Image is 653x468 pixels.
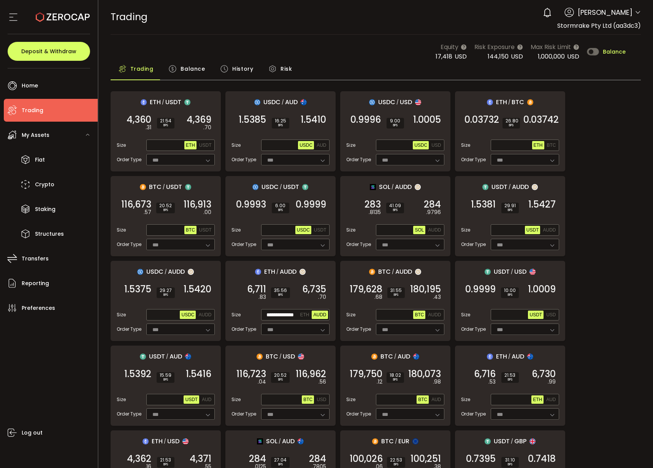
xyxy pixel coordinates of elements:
[504,288,516,293] span: 10.00
[415,184,421,190] img: zuPXiwguUFiBOIQyqLOiXsnnNitlx7q4LCwEbLHADjIpTka+Lip0HH8D0VTrd02z+wEAAAAASUVORK5CYII=
[531,395,544,404] button: ETH
[396,99,399,106] em: /
[231,326,256,333] span: Order Type
[140,184,146,190] img: btc_portfolio.svg
[461,326,486,333] span: Order Type
[35,154,45,165] span: Fiat
[168,267,185,276] span: AUDD
[312,226,328,234] button: USDT
[545,311,557,319] button: USD
[415,99,421,105] img: usd_portfolio.svg
[350,286,382,293] span: 179,628
[166,353,168,360] em: /
[143,438,149,444] img: eth_portfolio.svg
[461,311,470,318] span: Size
[395,267,412,276] span: AUDD
[281,61,292,76] span: Risk
[185,397,198,402] span: USDT
[181,61,205,76] span: Balance
[487,99,493,105] img: eth_portfolio.svg
[257,438,263,444] img: sol_portfolio.png
[372,438,378,444] img: btc_portfolio.svg
[254,99,260,105] img: usdc_portfolio.svg
[413,354,419,360] img: aud_portfolio.svg
[369,208,381,216] em: .8135
[315,141,328,149] button: AUD
[346,326,371,333] span: Order Type
[314,227,326,233] span: USDT
[528,201,556,208] span: 1.5427
[150,97,161,107] span: ETH
[300,312,309,317] span: ETH
[504,373,516,378] span: 21.53
[529,269,536,275] img: usd_portfolio.svg
[146,124,151,132] em: .31
[428,227,441,233] span: AUDD
[504,378,516,382] i: BPS
[275,203,286,208] span: 6.00
[186,370,211,378] span: 1.5416
[262,182,279,192] span: USDC
[302,184,308,190] img: usdt_portfolio.svg
[275,123,286,128] i: BPS
[274,293,287,297] i: BPS
[525,226,540,234] button: USDT
[410,286,441,293] span: 180,195
[198,141,213,149] button: USDT
[426,208,441,216] em: .9796
[231,311,241,318] span: Size
[166,182,182,192] span: USDT
[160,378,171,382] i: BPS
[124,370,151,378] span: 1.5392
[504,203,516,208] span: 29.91
[465,286,496,293] span: 0.9999
[258,378,266,386] em: .04
[165,97,181,107] span: USDT
[121,201,151,208] span: 116,673
[263,97,281,107] span: USDC
[346,396,355,403] span: Size
[431,397,441,402] span: AUD
[117,396,126,403] span: Size
[162,99,164,106] em: /
[428,312,441,317] span: AUDD
[298,438,304,444] img: aud_portfolio.svg
[283,182,299,192] span: USDT
[390,378,401,382] i: BPS
[257,354,263,360] img: btc_portfolio.svg
[390,119,401,123] span: 9.00
[302,286,326,293] span: 6,735
[160,119,171,123] span: 21.54
[370,184,376,190] img: sol_portfolio.png
[275,208,286,213] i: BPS
[296,370,326,378] span: 116,962
[461,411,486,417] span: Order Type
[130,61,154,76] span: Trading
[395,182,412,192] span: AUDD
[390,288,402,293] span: 31.55
[538,52,565,61] span: 1,000,000
[408,370,441,378] span: 180,073
[415,227,424,233] span: SOL
[506,123,517,128] i: BPS
[318,293,326,301] em: .70
[369,99,375,105] img: usdc_portfolio.svg
[282,436,295,446] span: AUD
[491,182,507,192] span: USDT
[485,438,491,444] img: usdt_portfolio.svg
[231,227,241,233] span: Size
[394,353,396,360] em: /
[298,141,314,149] button: USDC
[285,97,298,107] span: AUD
[198,312,211,317] span: AUDD
[346,142,355,149] span: Size
[22,303,55,314] span: Preferences
[563,386,653,468] iframe: Chat Widget
[431,143,441,148] span: USD
[424,201,441,208] span: 284
[231,156,256,163] span: Order Type
[390,373,401,378] span: 18.02
[274,288,287,293] span: 35.56
[239,116,266,124] span: 1.5385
